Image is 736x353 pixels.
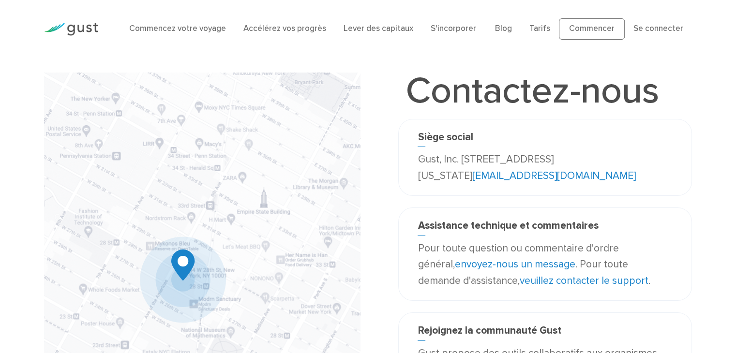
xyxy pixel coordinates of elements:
[529,24,550,33] a: Tarifs
[472,170,635,182] a: [EMAIL_ADDRESS][DOMAIN_NAME]
[344,24,413,33] a: Lever des capitaux
[418,131,473,143] font: Siège social
[44,23,98,36] img: Logo Gust
[648,275,650,287] font: .
[418,153,553,182] font: Gust, Inc. [STREET_ADDRESS][US_STATE]
[495,24,512,33] a: Blog
[418,220,598,232] font: Assistance technique et commentaires
[406,69,659,113] font: Contactez-nous
[559,18,625,40] a: Commencer
[633,24,683,33] a: Se connecter
[243,24,326,33] a: Accélérez vos progrès
[418,258,628,287] font: . Pour toute demande d'assistance,
[431,24,476,33] a: S'incorporer
[418,242,618,271] font: Pour toute question ou commentaire d'ordre général,
[519,275,648,287] a: veuillez contacter le support
[569,24,615,33] font: Commencer
[418,324,561,337] font: Rejoignez la communauté Gust
[454,258,575,270] a: envoyez-nous un message
[129,24,226,33] a: Commencez votre voyage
